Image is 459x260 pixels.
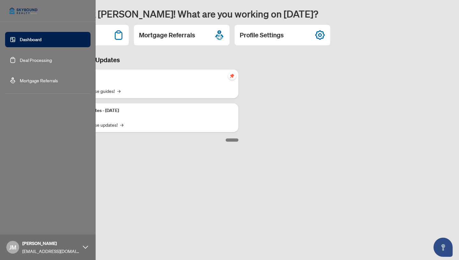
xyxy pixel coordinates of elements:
span: → [120,121,123,128]
p: Self-Help [67,73,233,80]
h2: Mortgage Referrals [139,31,195,40]
h2: Profile Settings [240,31,284,40]
h3: Brokerage & Industry Updates [33,56,238,64]
a: Dashboard [20,37,41,42]
span: pushpin [228,72,236,80]
span: [EMAIL_ADDRESS][DOMAIN_NAME] [22,248,80,255]
a: Mortgage Referrals [20,78,58,83]
p: Platform Updates - [DATE] [67,107,233,114]
button: Open asap [433,238,453,257]
span: [PERSON_NAME] [22,240,80,247]
a: Deal Processing [20,57,52,63]
span: → [117,87,120,94]
span: JM [9,243,16,252]
img: logo [5,3,42,19]
h1: Welcome back [PERSON_NAME]! What are you working on [DATE]? [33,8,451,20]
